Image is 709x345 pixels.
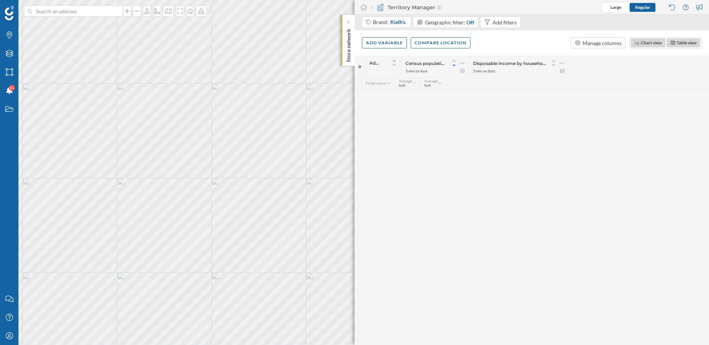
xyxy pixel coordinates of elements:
div: Brand: [373,18,407,26]
span: N/A [399,83,405,88]
span: 9+ [10,84,14,92]
span: Table view [677,40,696,45]
div: Off [466,18,474,26]
span: Chart view [641,40,662,45]
span: # [358,64,362,70]
span: Filled count [366,81,386,85]
div: Territory Manager [371,4,442,11]
span: N/A [424,83,431,88]
img: Geoblink Logo [5,6,14,20]
span: Kielh's [390,18,405,26]
span: Census population [405,61,447,66]
span: Address [369,60,379,66]
span: Geographic filter: [425,19,465,25]
span: Disposable income by household [473,61,547,66]
span: Average [424,79,438,83]
div: Manage columns [583,39,621,47]
div: 3 min on foot [405,68,428,74]
span: Average [399,79,412,83]
img: territory-manager.svg [377,4,384,11]
div: Add filters [493,18,517,26]
p: Store network [345,26,352,62]
span: Large [610,4,621,10]
span: Regular [635,4,650,10]
div: 3 min on foot [473,68,495,74]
